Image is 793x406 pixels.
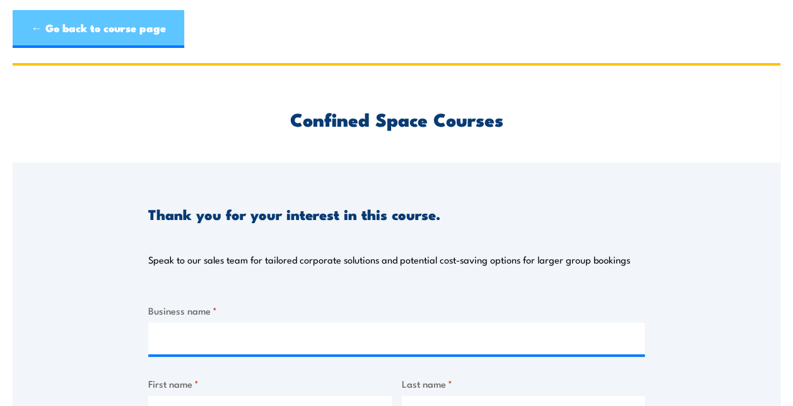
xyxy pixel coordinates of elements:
[148,376,392,391] label: First name
[148,110,645,127] h2: Confined Space Courses
[402,376,645,391] label: Last name
[13,10,184,48] a: ← Go back to course page
[148,303,645,318] label: Business name
[148,207,440,221] h3: Thank you for your interest in this course.
[148,253,630,266] p: Speak to our sales team for tailored corporate solutions and potential cost-saving options for la...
